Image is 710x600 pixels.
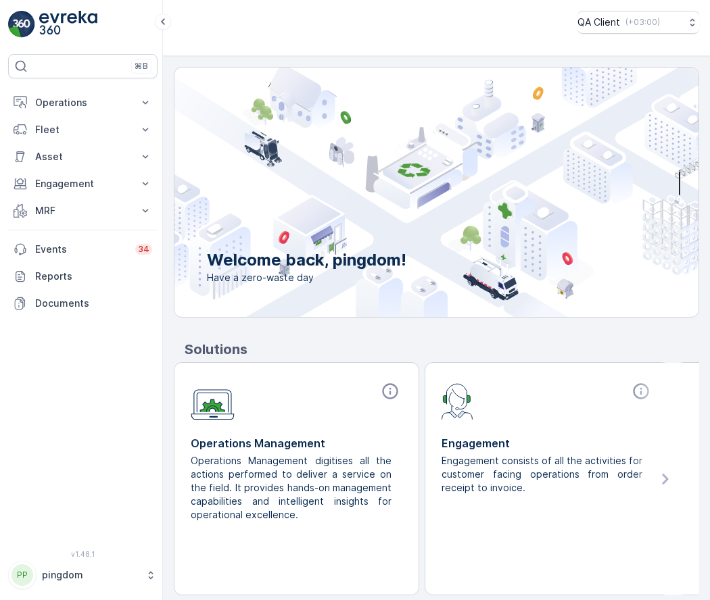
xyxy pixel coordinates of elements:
[35,297,152,310] p: Documents
[35,270,152,283] p: Reports
[8,561,158,589] button: PPpingdom
[35,177,131,191] p: Engagement
[135,61,148,72] p: ⌘B
[8,236,158,263] a: Events34
[207,249,406,271] p: Welcome back, pingdom!
[442,382,473,420] img: module-icon
[207,271,406,284] span: Have a zero-waste day
[577,16,620,29] p: QA Client
[191,454,392,522] p: Operations Management digitises all the actions performed to deliver a service on the field. It p...
[8,170,158,197] button: Engagement
[191,435,402,451] p: Operations Management
[625,17,660,28] p: ( +03:00 )
[114,68,699,317] img: city illustration
[8,197,158,224] button: MRF
[577,11,699,34] button: QA Client(+03:00)
[8,116,158,143] button: Fleet
[185,339,699,359] p: Solutions
[35,243,127,256] p: Events
[35,123,131,136] p: Fleet
[35,96,131,109] p: Operations
[8,290,158,317] a: Documents
[8,550,158,558] span: v 1.48.1
[35,204,131,218] p: MRF
[138,244,149,255] p: 34
[8,263,158,290] a: Reports
[191,382,235,420] img: module-icon
[442,435,653,451] p: Engagement
[42,568,139,582] p: pingdom
[39,11,97,38] img: logo_light-DOdMpM7g.png
[8,89,158,116] button: Operations
[8,143,158,170] button: Asset
[11,564,33,586] div: PP
[35,150,131,164] p: Asset
[8,11,35,38] img: logo
[442,454,642,495] p: Engagement consists of all the activities for customer facing operations from order receipt to in...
